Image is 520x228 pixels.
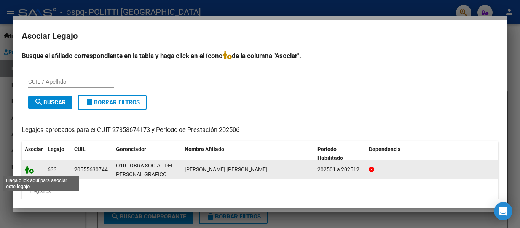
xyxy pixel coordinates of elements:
[494,202,512,220] div: Open Intercom Messenger
[369,146,401,152] span: Dependencia
[85,99,140,106] span: Borrar Filtros
[22,126,498,135] p: Legajos aprobados para el CUIT 27358674173 y Período de Prestación 202506
[366,141,499,166] datatable-header-cell: Dependencia
[22,182,498,201] div: 1 registros
[34,97,43,107] mat-icon: search
[28,96,72,109] button: Buscar
[74,146,86,152] span: CUIL
[314,141,366,166] datatable-header-cell: Periodo Habilitado
[48,146,64,152] span: Legajo
[185,146,224,152] span: Nombre Afiliado
[48,166,57,172] span: 633
[45,141,71,166] datatable-header-cell: Legajo
[22,51,498,61] h4: Busque el afiliado correspondiente en la tabla y haga click en el ícono de la columna "Asociar".
[85,97,94,107] mat-icon: delete
[113,141,182,166] datatable-header-cell: Gerenciador
[22,141,45,166] datatable-header-cell: Asociar
[317,146,343,161] span: Periodo Habilitado
[116,163,174,177] span: O10 - OBRA SOCIAL DEL PERSONAL GRAFICO
[25,146,43,152] span: Asociar
[34,99,66,106] span: Buscar
[74,165,108,174] div: 20555630744
[22,29,498,43] h2: Asociar Legajo
[185,166,267,172] span: CUELLO JOAQUIN LEONARDO
[317,165,363,174] div: 202501 a 202512
[116,146,146,152] span: Gerenciador
[71,141,113,166] datatable-header-cell: CUIL
[78,95,147,110] button: Borrar Filtros
[182,141,314,166] datatable-header-cell: Nombre Afiliado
